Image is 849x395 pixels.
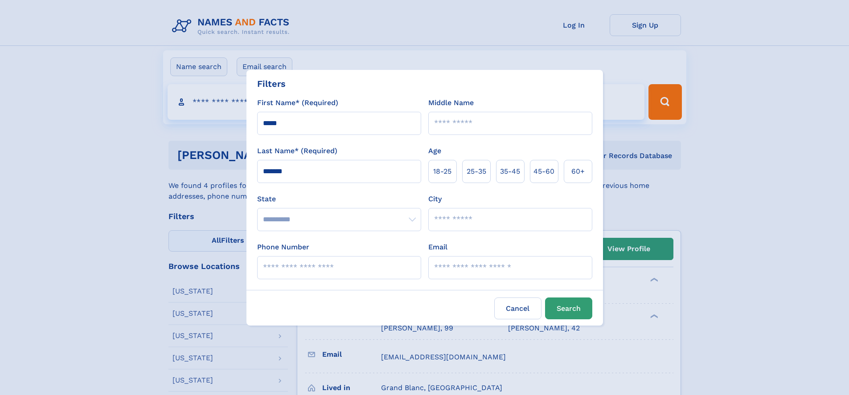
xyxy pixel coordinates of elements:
[428,98,474,108] label: Middle Name
[545,297,592,319] button: Search
[257,98,338,108] label: First Name* (Required)
[533,166,554,177] span: 45‑60
[257,146,337,156] label: Last Name* (Required)
[433,166,451,177] span: 18‑25
[257,77,286,90] div: Filters
[428,194,442,204] label: City
[494,297,541,319] label: Cancel
[571,166,585,177] span: 60+
[500,166,520,177] span: 35‑45
[257,242,309,252] label: Phone Number
[467,166,486,177] span: 25‑35
[428,242,447,252] label: Email
[428,146,441,156] label: Age
[257,194,421,204] label: State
